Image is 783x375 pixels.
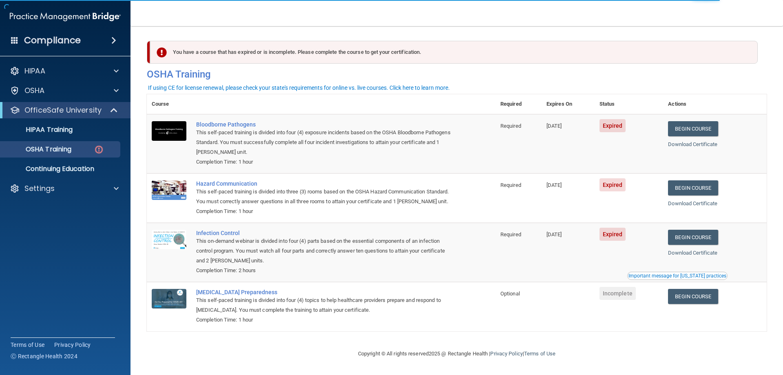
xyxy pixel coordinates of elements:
div: Copyright © All rights reserved 2025 @ Rectangle Health | | [308,341,606,367]
p: HIPAA Training [5,126,73,134]
div: You have a course that has expired or is incomplete. Please complete the course to get your certi... [150,41,758,64]
div: Completion Time: 1 hour [196,157,455,167]
span: [DATE] [546,123,562,129]
p: OSHA Training [5,145,71,153]
a: Download Certificate [668,250,717,256]
th: Expires On [542,94,595,114]
p: HIPAA [24,66,45,76]
div: This self-paced training is divided into four (4) topics to help healthcare providers prepare and... [196,295,455,315]
span: [DATE] [546,182,562,188]
a: Terms of Use [11,341,44,349]
span: Required [500,123,521,129]
div: This self-paced training is divided into three (3) rooms based on the OSHA Hazard Communication S... [196,187,455,206]
span: [DATE] [546,231,562,237]
a: Begin Course [668,289,718,304]
p: OSHA [24,86,45,95]
div: Completion Time: 2 hours [196,266,455,275]
a: HIPAA [10,66,119,76]
a: Privacy Policy [490,351,522,357]
div: This on-demand webinar is divided into four (4) parts based on the essential components of an inf... [196,236,455,266]
a: Settings [10,184,119,193]
p: Settings [24,184,55,193]
span: Optional [500,291,520,297]
span: Incomplete [599,287,636,300]
button: If using CE for license renewal, please check your state's requirements for online vs. live cours... [147,84,451,92]
a: [MEDICAL_DATA] Preparedness [196,289,455,295]
a: Infection Control [196,230,455,236]
a: OfficeSafe University [10,105,118,115]
div: This self-paced training is divided into four (4) exposure incidents based on the OSHA Bloodborne... [196,128,455,157]
img: PMB logo [10,9,121,25]
a: Privacy Policy [54,341,91,349]
a: Bloodborne Pathogens [196,121,455,128]
span: Required [500,231,521,237]
p: Continuing Education [5,165,117,173]
h4: OSHA Training [147,69,767,80]
p: OfficeSafe University [24,105,102,115]
a: Download Certificate [668,200,717,206]
a: Begin Course [668,121,718,136]
th: Actions [663,94,767,114]
th: Required [495,94,542,114]
span: Expired [599,119,626,132]
span: Expired [599,228,626,241]
a: OSHA [10,86,119,95]
th: Status [595,94,664,114]
button: Read this if you are a dental practitioner in the state of CA [627,272,728,280]
span: Ⓒ Rectangle Health 2024 [11,352,77,360]
th: Course [147,94,191,114]
a: Hazard Communication [196,180,455,187]
a: Begin Course [668,230,718,245]
div: Completion Time: 1 hour [196,206,455,216]
a: Begin Course [668,180,718,195]
span: Expired [599,178,626,191]
img: danger-circle.6113f641.png [94,144,104,155]
a: Terms of Use [524,351,555,357]
a: Download Certificate [668,141,717,147]
h4: Compliance [24,35,81,46]
div: If using CE for license renewal, please check your state's requirements for online vs. live cours... [148,85,450,91]
div: Important message for [US_STATE] practices [628,273,726,278]
img: exclamation-circle-solid-danger.72ef9ffc.png [157,47,167,58]
div: Completion Time: 1 hour [196,315,455,325]
span: Required [500,182,521,188]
